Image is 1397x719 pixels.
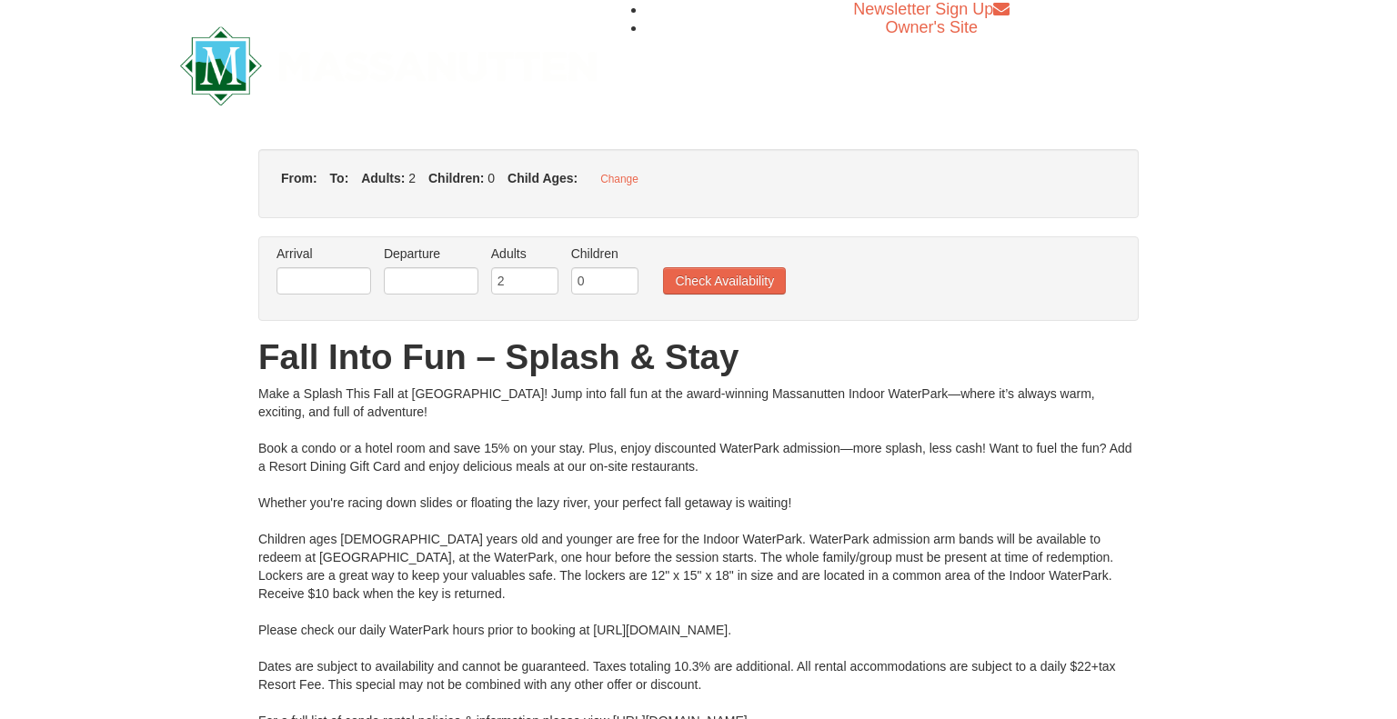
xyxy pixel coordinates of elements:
[487,171,495,185] span: 0
[508,171,578,185] strong: Child Ages:
[428,171,484,185] strong: Children:
[571,245,638,263] label: Children
[276,245,371,263] label: Arrival
[886,18,978,36] a: Owner's Site
[408,171,416,185] span: 2
[180,42,597,85] a: Massanutten Resort
[281,171,317,185] strong: From:
[180,26,597,105] img: Massanutten Resort Logo
[663,267,786,295] button: Check Availability
[590,167,648,191] button: Change
[258,339,1139,375] h1: Fall Into Fun – Splash & Stay
[491,245,558,263] label: Adults
[330,171,349,185] strong: To:
[384,245,478,263] label: Departure
[361,171,405,185] strong: Adults:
